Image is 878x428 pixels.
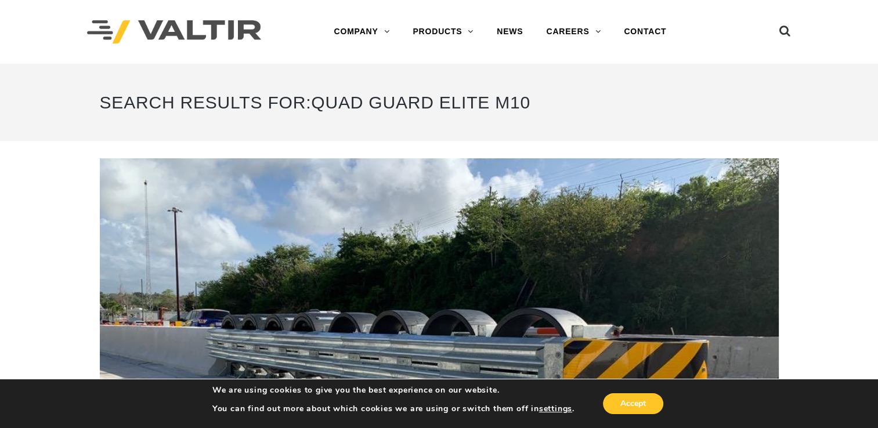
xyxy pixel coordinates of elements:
button: settings [539,404,572,414]
a: CAREERS [534,20,612,43]
img: Valtir [87,20,261,44]
a: PRODUCTS [401,20,485,43]
p: We are using cookies to give you the best experience on our website. [212,385,575,396]
p: You can find out more about which cookies we are using or switch them off in . [212,404,575,414]
a: CONTACT [612,20,678,43]
a: COMPANY [322,20,401,43]
button: Accept [603,393,663,414]
span: quad guard elite M10 [311,93,530,112]
a: NEWS [485,20,534,43]
h1: Search Results for: [100,81,779,124]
